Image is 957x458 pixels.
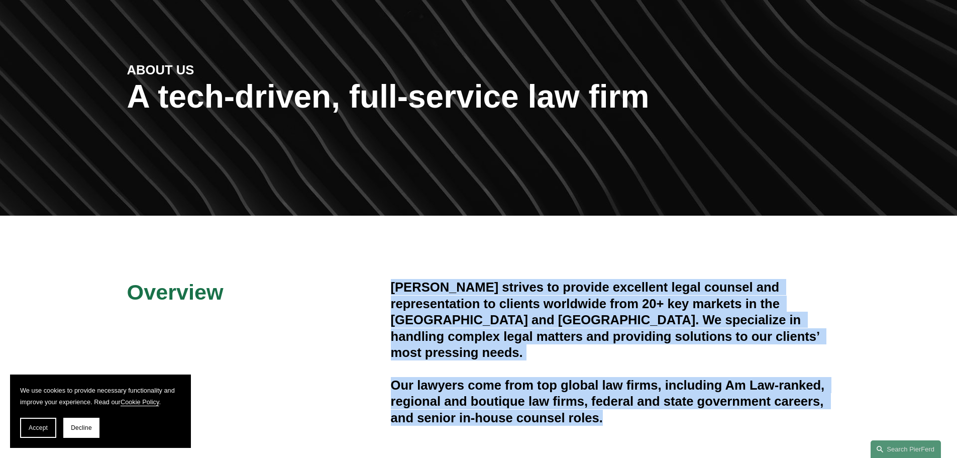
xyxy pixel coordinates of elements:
[391,377,830,426] h4: Our lawyers come from top global law firms, including Am Law-ranked, regional and boutique law fi...
[127,78,830,115] h1: A tech-driven, full-service law firm
[391,279,830,360] h4: [PERSON_NAME] strives to provide excellent legal counsel and representation to clients worldwide ...
[71,424,92,431] span: Decline
[63,418,99,438] button: Decline
[127,280,224,304] span: Overview
[20,385,181,408] p: We use cookies to provide necessary functionality and improve your experience. Read our .
[20,418,56,438] button: Accept
[29,424,48,431] span: Accept
[871,440,941,458] a: Search this site
[10,375,191,448] section: Cookie banner
[127,63,194,77] strong: ABOUT US
[121,398,159,406] a: Cookie Policy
